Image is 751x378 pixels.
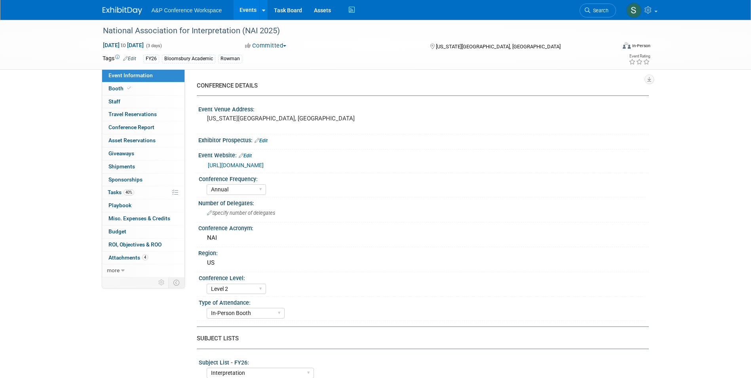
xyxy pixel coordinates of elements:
div: SUBJECT LISTS [197,334,643,343]
button: Committed [242,42,289,50]
a: more [102,264,184,277]
div: NAI [204,232,643,244]
div: Bloomsbury Academic [162,55,215,63]
a: Conference Report [102,121,184,134]
span: (3 days) [145,43,162,48]
div: Event Venue Address: [198,103,649,113]
a: Shipments [102,160,184,173]
a: [URL][DOMAIN_NAME] [208,162,264,168]
td: Toggle Event Tabs [168,277,184,288]
span: to [120,42,127,48]
a: Event Information [102,69,184,82]
div: Event Website: [198,149,649,160]
span: Conference Report [108,124,154,130]
a: Booth [102,82,184,95]
a: Search [580,4,616,17]
i: Booth reservation complete [127,86,131,90]
img: Format-Inperson.png [623,42,631,49]
div: US [204,257,643,269]
div: Subject List - FY26: [199,357,645,367]
div: CONFERENCE DETAILS [197,82,643,90]
span: Search [590,8,608,13]
a: Playbook [102,199,184,212]
a: Asset Reservations [102,134,184,147]
div: FY26 [143,55,159,63]
td: Personalize Event Tab Strip [155,277,169,288]
span: Staff [108,98,120,105]
div: Exhibitor Prospectus: [198,134,649,145]
img: ExhibitDay [103,7,142,15]
a: Tasks40% [102,186,184,199]
span: Budget [108,228,126,235]
div: Conference Acronym: [198,222,649,232]
td: Tags [103,54,136,63]
span: 4 [142,254,148,260]
span: Specify number of delegates [207,210,275,216]
a: Budget [102,225,184,238]
span: Tasks [108,189,134,195]
span: A&P Conference Workspace [152,7,222,13]
pre: [US_STATE][GEOGRAPHIC_DATA], [GEOGRAPHIC_DATA] [207,115,377,122]
span: more [107,267,120,273]
a: Sponsorships [102,174,184,186]
span: Misc. Expenses & Credits [108,215,170,221]
a: Edit [239,153,252,158]
span: Event Information [108,72,153,78]
img: Samantha Klein [626,3,641,18]
div: Conference Frequency: [199,173,645,183]
a: Attachments4 [102,252,184,264]
div: Region: [198,247,649,257]
span: Travel Reservations [108,111,157,117]
span: Shipments [108,163,135,170]
div: Event Format [569,41,651,53]
a: Travel Reservations [102,108,184,121]
a: Misc. Expenses & Credits [102,212,184,225]
div: Type of Attendance: [199,297,645,307]
div: Rowman [218,55,242,63]
span: Booth [108,85,133,92]
span: ROI, Objectives & ROO [108,241,162,248]
div: National Association for Interpretation (NAI 2025) [100,24,604,38]
a: Edit [123,56,136,61]
a: Staff [102,95,184,108]
span: [US_STATE][GEOGRAPHIC_DATA], [GEOGRAPHIC_DATA] [436,44,561,50]
a: Edit [255,138,268,143]
div: Event Rating [629,54,650,58]
span: Sponsorships [108,176,143,183]
div: Conference Level: [199,272,645,282]
span: Attachments [108,254,148,261]
span: 40% [124,189,134,195]
a: Giveaways [102,147,184,160]
span: Asset Reservations [108,137,156,143]
span: [DATE] [DATE] [103,42,144,49]
div: Number of Delegates: [198,197,649,207]
a: ROI, Objectives & ROO [102,239,184,251]
span: Giveaways [108,150,134,157]
span: Playbook [108,202,131,208]
div: In-Person [632,43,650,49]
